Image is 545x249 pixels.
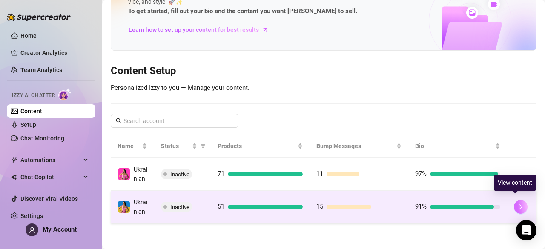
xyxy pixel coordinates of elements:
th: Products [211,135,310,158]
a: Content [20,108,42,114]
th: Bump Messages [310,135,408,158]
a: Creator Analytics [20,46,89,60]
th: Name [111,135,154,158]
th: Status [154,135,211,158]
span: filter [199,140,207,152]
img: Chat Copilot [11,174,17,180]
div: Open Intercom Messenger [516,220,536,240]
span: Bio [415,141,493,151]
span: thunderbolt [11,157,18,163]
a: Setup [20,121,36,128]
a: Chat Monitoring [20,135,64,142]
strong: To get started, fill out your bio and the content you want [PERSON_NAME] to sell. [128,7,357,15]
span: Inactive [170,171,189,177]
span: 97% [415,170,427,177]
span: Name [118,141,141,151]
h3: Content Setup [111,64,536,78]
a: Home [20,32,37,39]
span: Personalized Izzy to you — Manage your content. [111,84,250,92]
span: Bump Messages [316,141,395,151]
span: Automations [20,153,81,167]
span: Inactive [170,204,189,210]
a: Learn how to set up your content for best results [128,23,275,37]
span: user [29,227,35,233]
span: Learn how to set up your content for best results [129,25,259,34]
img: Ukrainian [118,201,130,213]
span: Chat Copilot [20,170,81,184]
input: Search account [123,116,227,126]
span: search [116,118,122,124]
a: Settings [20,212,43,219]
span: Izzy AI Chatter [12,92,55,100]
span: arrow-right [261,26,270,34]
img: AI Chatter [58,88,72,100]
span: 11 [316,170,323,177]
a: Team Analytics [20,66,62,73]
span: right [518,204,524,210]
span: 71 [218,170,224,177]
span: Ukrainian [134,166,147,182]
a: Discover Viral Videos [20,195,78,202]
span: 91% [415,203,427,210]
span: filter [201,143,206,149]
th: Bio [408,135,507,158]
span: Ukrainian [134,199,147,215]
span: 15 [316,203,323,210]
img: Ukrainian [118,168,130,180]
img: logo-BBDzfeDw.svg [7,13,71,21]
span: Status [161,141,190,151]
button: right [514,200,528,214]
div: View content [494,175,536,191]
span: My Account [43,226,77,233]
span: 51 [218,203,224,210]
span: Products [218,141,296,151]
